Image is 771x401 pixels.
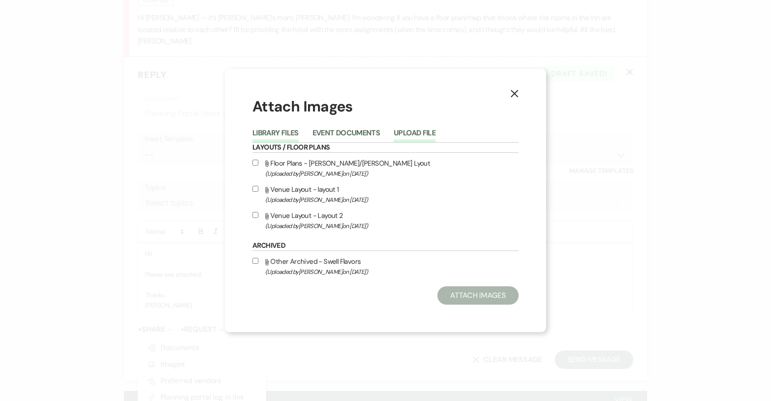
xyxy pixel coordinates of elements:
span: (Uploaded by [PERSON_NAME] on [DATE] ) [265,168,519,179]
h6: Archived [252,241,519,251]
h6: Layouts / Floor Plans [252,143,519,153]
input: Floor Plans - [PERSON_NAME]/[PERSON_NAME] Lyout(Uploaded by[PERSON_NAME]on [DATE]) [252,160,258,166]
h1: Attach Images [252,96,519,117]
input: Venue Layout - Layout 2(Uploaded by[PERSON_NAME]on [DATE]) [252,212,258,218]
button: Upload File [394,129,436,142]
button: Library Files [252,129,299,142]
span: (Uploaded by [PERSON_NAME] on [DATE] ) [265,221,519,231]
button: Attach Images [437,286,519,305]
input: Other Archived - Swell Flavors(Uploaded by[PERSON_NAME]on [DATE]) [252,258,258,264]
button: Event Documents [313,129,380,142]
input: Venue Layout - layout 1(Uploaded by[PERSON_NAME]on [DATE]) [252,186,258,192]
span: (Uploaded by [PERSON_NAME] on [DATE] ) [265,267,519,277]
label: Venue Layout - Layout 2 [252,210,519,231]
label: Other Archived - Swell Flavors [252,256,519,277]
label: Floor Plans - [PERSON_NAME]/[PERSON_NAME] Lyout [252,157,519,179]
label: Venue Layout - layout 1 [252,184,519,205]
span: (Uploaded by [PERSON_NAME] on [DATE] ) [265,195,519,205]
